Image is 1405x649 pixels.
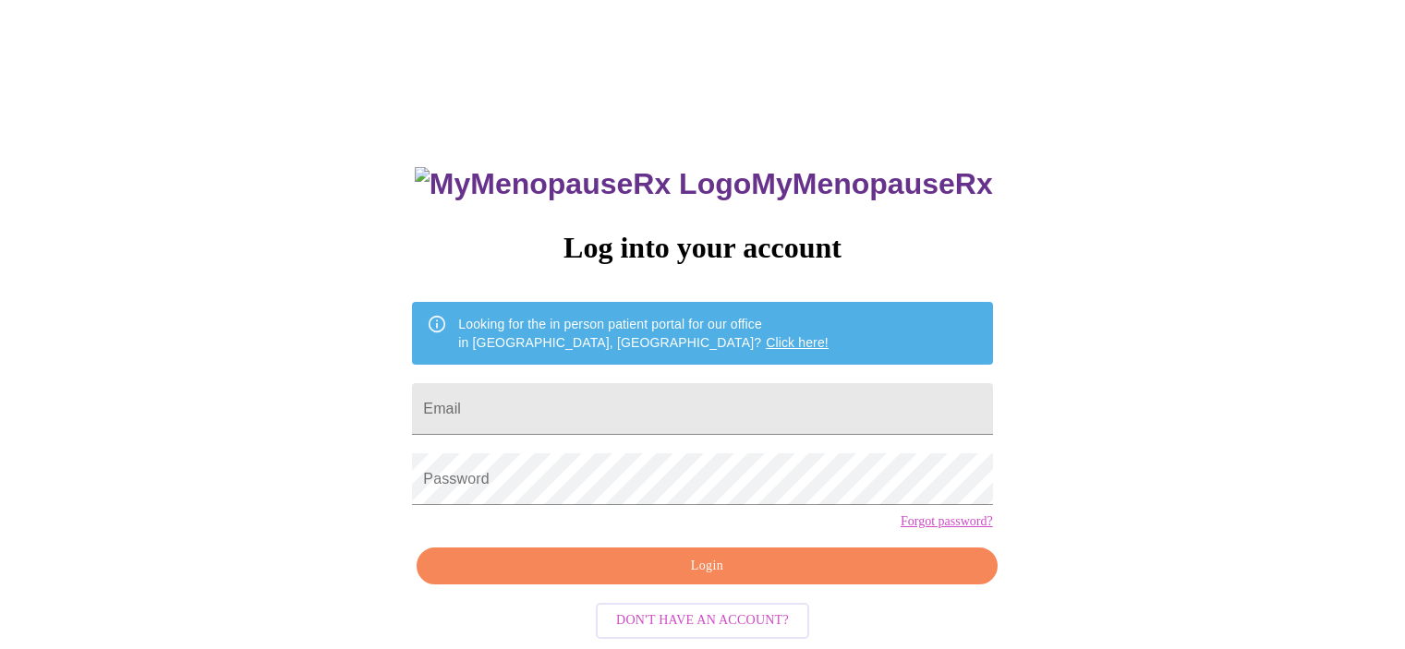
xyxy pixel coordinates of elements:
[417,547,997,585] button: Login
[458,307,829,359] div: Looking for the in person patient portal for our office in [GEOGRAPHIC_DATA], [GEOGRAPHIC_DATA]?
[412,231,992,265] h3: Log into your account
[591,611,814,627] a: Don't have an account?
[596,603,809,639] button: Don't have an account?
[438,555,975,578] span: Login
[766,335,829,350] a: Click here!
[415,167,751,201] img: MyMenopauseRx Logo
[901,514,993,529] a: Forgot password?
[616,609,789,632] span: Don't have an account?
[415,167,993,201] h3: MyMenopauseRx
